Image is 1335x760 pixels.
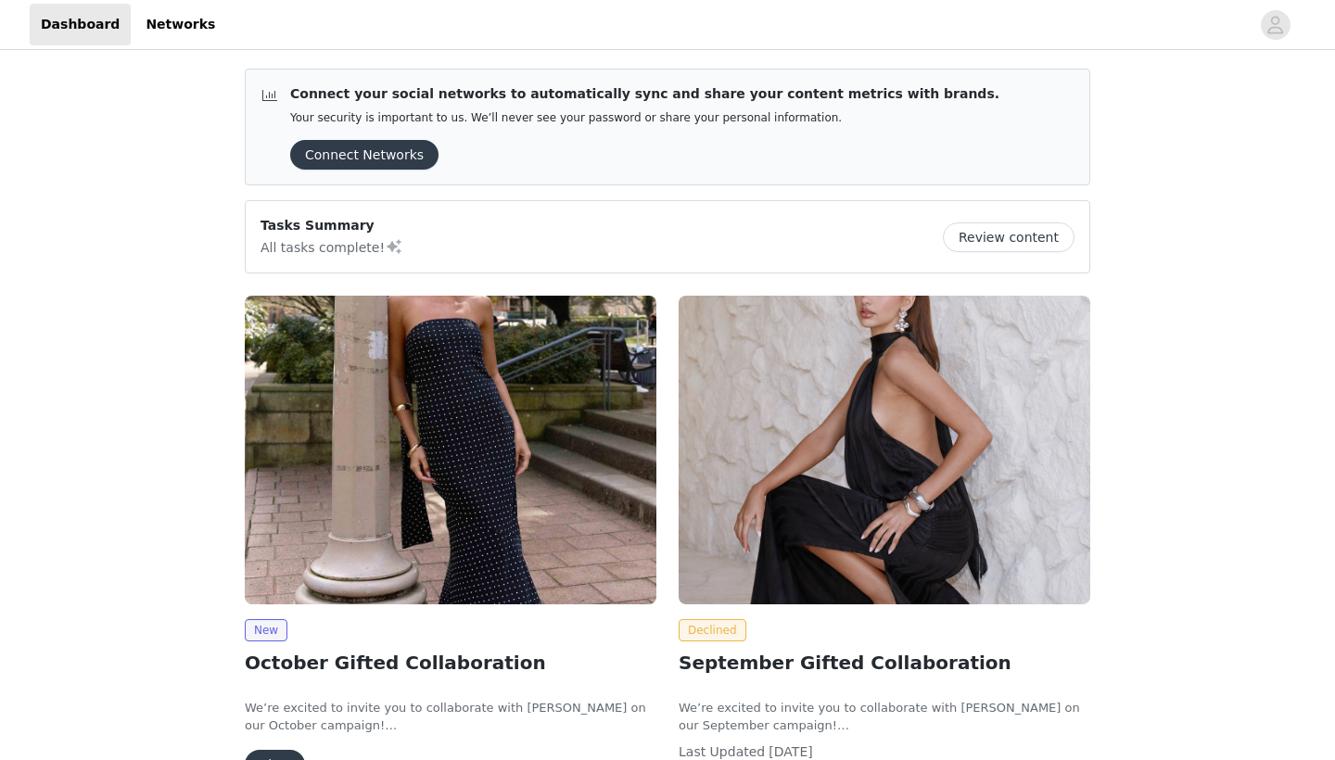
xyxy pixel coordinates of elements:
p: We’re excited to invite you to collaborate with [PERSON_NAME] on our September campaign! [679,699,1090,735]
p: All tasks complete! [261,235,403,258]
button: Review content [943,222,1074,252]
span: New [245,619,287,641]
img: Peppermayo EU [679,296,1090,604]
p: Tasks Summary [261,216,403,235]
h2: October Gifted Collaboration [245,649,656,677]
img: Peppermayo AUS [245,296,656,604]
p: Your security is important to us. We’ll never see your password or share your personal information. [290,111,999,125]
a: Networks [134,4,226,45]
span: Last Updated [679,744,765,759]
h2: September Gifted Collaboration [679,649,1090,677]
a: Dashboard [30,4,131,45]
span: [DATE] [769,744,812,759]
div: avatar [1266,10,1284,40]
button: Connect Networks [290,140,439,170]
p: Connect your social networks to automatically sync and share your content metrics with brands. [290,84,999,104]
span: Declined [679,619,746,641]
p: We’re excited to invite you to collaborate with [PERSON_NAME] on our October campaign! [245,699,656,735]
